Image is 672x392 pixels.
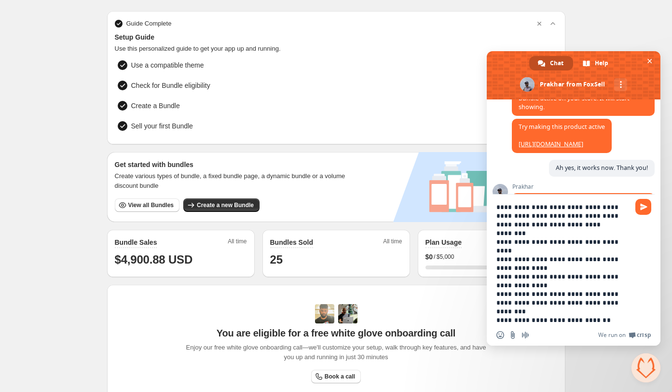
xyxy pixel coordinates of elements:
img: Adi [315,304,334,323]
img: Prakhar [338,304,357,323]
span: We run on [598,331,626,339]
span: Sell your first Bundle [131,121,193,131]
span: Audio message [521,331,529,339]
span: Create a new Bundle [197,201,254,209]
button: Create a new Bundle [183,198,260,212]
h2: Plan Usage [425,238,462,247]
h2: Bundle Sales [115,238,157,247]
span: Help [595,56,608,70]
span: Guide Complete [126,19,172,28]
h3: Get started with bundles [115,160,355,169]
span: Chat [550,56,563,70]
div: Help [574,56,618,70]
span: Create various types of bundle, a fixed bundle page, a dynamic bundle or a volume discount bundle [115,171,355,191]
span: Close chat [645,56,655,66]
div: Chat [529,56,573,70]
h1: $4,900.88 USD [115,252,247,267]
span: Check for Bundle eligibility [131,81,210,90]
span: Send [635,199,651,215]
span: Crisp [637,331,651,339]
button: View all Bundles [115,198,179,212]
span: Setup Guide [115,32,558,42]
span: Try making this product active [519,123,605,148]
div: / [425,252,558,262]
h1: 25 [270,252,402,267]
span: Create a Bundle [131,101,180,111]
div: More channels [614,78,627,91]
a: [URL][DOMAIN_NAME] [519,140,583,148]
a: Book a call [311,370,361,383]
span: You are eligible for a free white glove onboarding call [217,327,455,339]
span: Enjoy our free white glove onboarding call—we'll customize your setup, walk through key features,... [181,343,491,362]
span: Prakhar [512,183,655,190]
span: All time [228,238,247,248]
span: Use a compatible theme [131,60,204,70]
textarea: Compose your message... [496,203,630,324]
span: Send a file [509,331,517,339]
span: Book a call [325,373,355,380]
h2: Bundles Sold [270,238,313,247]
span: Ah yes, it works now. Thank you! [556,164,648,172]
div: Close chat [631,353,660,382]
span: View all Bundles [128,201,174,209]
span: Insert an emoji [496,331,504,339]
span: Use this personalized guide to get your app up and running. [115,44,558,54]
span: $ 0 [425,252,433,262]
span: $5,000 [437,253,454,261]
span: All time [383,238,402,248]
a: We run onCrisp [598,331,651,339]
